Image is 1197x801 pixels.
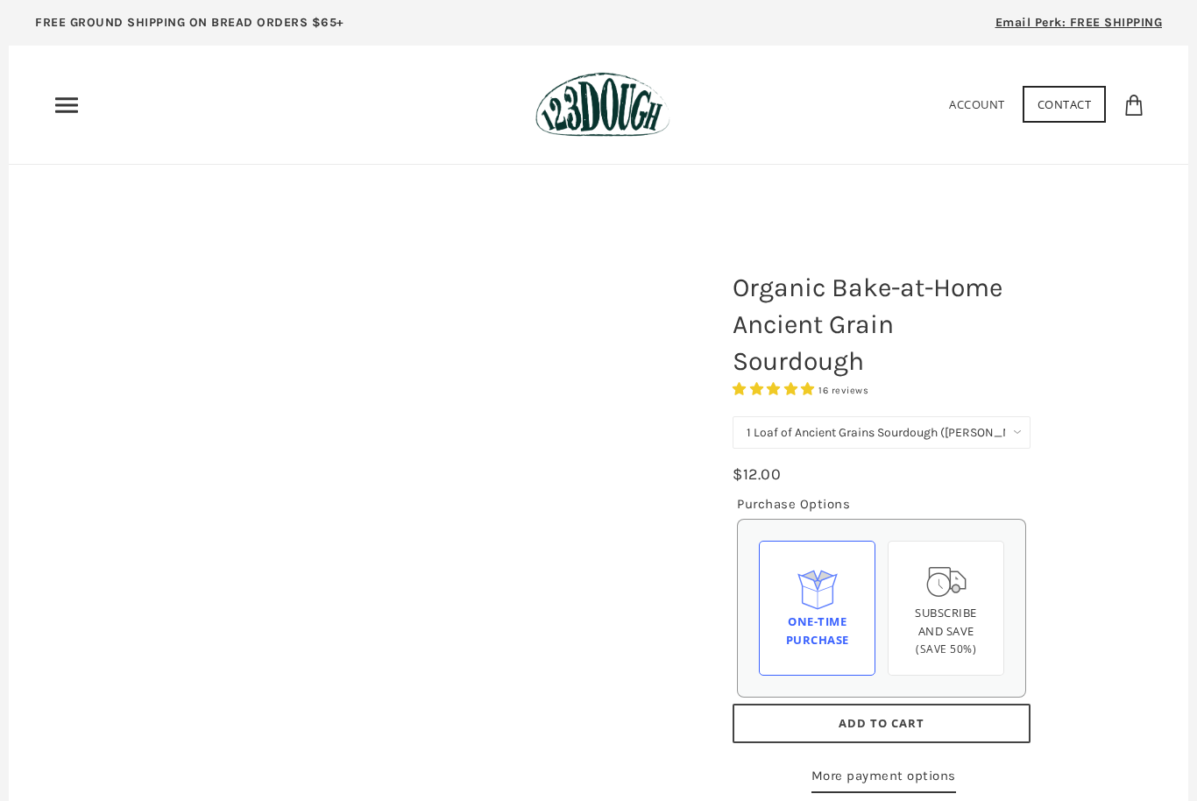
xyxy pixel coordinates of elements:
span: (Save 50%) [916,642,976,656]
p: FREE GROUND SHIPPING ON BREAD ORDERS $65+ [35,13,344,32]
span: 16 reviews [818,385,868,396]
button: Add to Cart [733,704,1031,743]
span: Email Perk: FREE SHIPPING [995,15,1163,30]
a: Account [949,96,1005,112]
a: FREE GROUND SHIPPING ON BREAD ORDERS $65+ [9,9,371,46]
span: Add to Cart [839,715,924,731]
span: 4.75 stars [733,381,818,397]
a: Organic Bake-at-Home Ancient Grain Sourdough [88,252,662,601]
h1: Organic Bake-at-Home Ancient Grain Sourdough [719,260,1044,388]
a: Contact [1023,86,1107,123]
a: Email Perk: FREE SHIPPING [969,9,1189,46]
div: One-time Purchase [774,613,861,649]
span: Subscribe and save [915,605,977,639]
a: More payment options [811,765,956,793]
div: $12.00 [733,462,781,487]
legend: Purchase Options [737,493,850,514]
img: 123Dough Bakery [535,72,669,138]
nav: Primary [53,91,81,119]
